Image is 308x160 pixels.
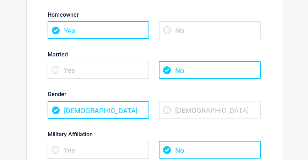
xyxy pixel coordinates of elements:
[48,50,261,59] label: Married
[48,21,149,39] span: Yes
[159,61,260,79] span: No
[48,89,261,99] label: Gender
[48,129,261,139] label: Military Affiliation
[48,10,261,20] label: Homeowner
[48,61,149,79] span: Yes
[159,21,261,39] span: No
[48,101,149,119] span: [DEMOGRAPHIC_DATA]
[159,101,261,119] span: [DEMOGRAPHIC_DATA]
[159,141,260,159] span: No
[48,141,149,159] span: Yes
